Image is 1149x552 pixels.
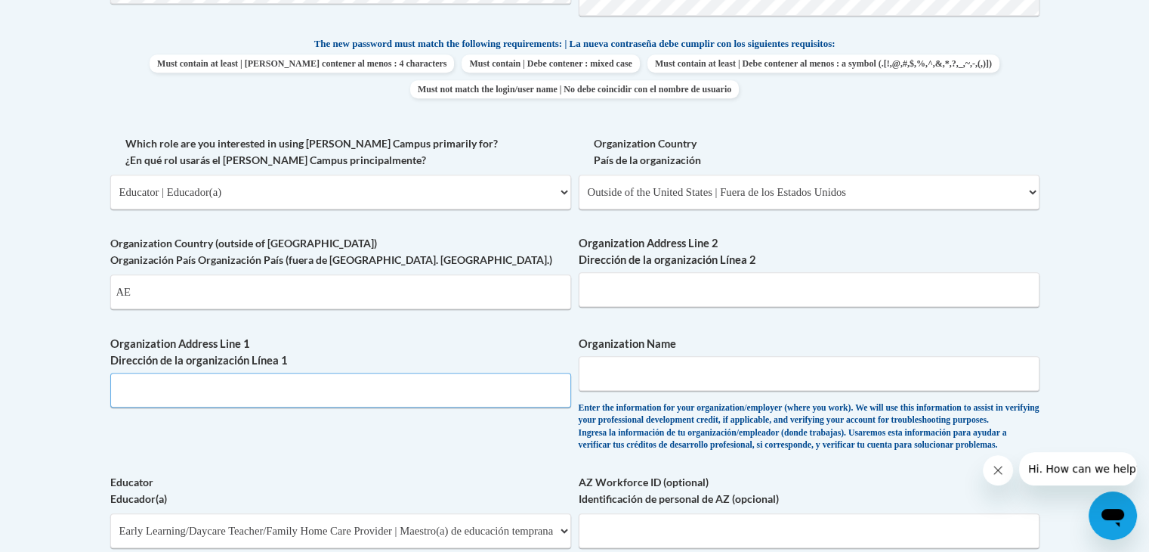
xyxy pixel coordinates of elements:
[462,54,639,73] span: Must contain | Debe contener : mixed case
[314,37,835,51] span: The new password must match the following requirements: | La nueva contraseña debe cumplir con lo...
[1089,492,1137,540] iframe: Button to launch messaging window
[579,135,1039,169] label: Organization Country País de la organización
[110,274,571,309] input: Search
[579,356,1039,391] input: Metadata input
[579,235,1039,268] label: Organization Address Line 2 Dirección de la organización Línea 2
[579,474,1039,507] label: AZ Workforce ID (optional) Identificación de personal de AZ (opcional)
[9,11,122,23] span: Hi. How can we help?
[579,272,1039,307] input: Metadata input
[1019,452,1137,485] iframe: Message from company
[647,54,999,73] span: Must contain at least | Debe contener al menos : a symbol (.[!,@,#,$,%,^,&,*,?,_,~,-,(,)])
[110,474,571,507] label: Educator Educador(a)
[150,54,454,73] span: Must contain at least | [PERSON_NAME] contener al menos : 4 characters
[110,373,571,408] input: Metadata input
[410,80,739,98] span: Must not match the login/user name | No debe coincidir con el nombre de usuario
[983,455,1013,485] iframe: Close message
[579,336,1039,352] label: Organization Name
[110,235,571,268] label: Organization Country (outside of [GEOGRAPHIC_DATA]) Organización País Organización País (fuera de...
[110,135,571,169] label: Which role are you interested in using [PERSON_NAME] Campus primarily for? ¿En qué rol usarás el ...
[579,402,1039,452] div: Enter the information for your organization/employer (where you work). We will use this informati...
[110,336,571,369] label: Organization Address Line 1 Dirección de la organización Línea 1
